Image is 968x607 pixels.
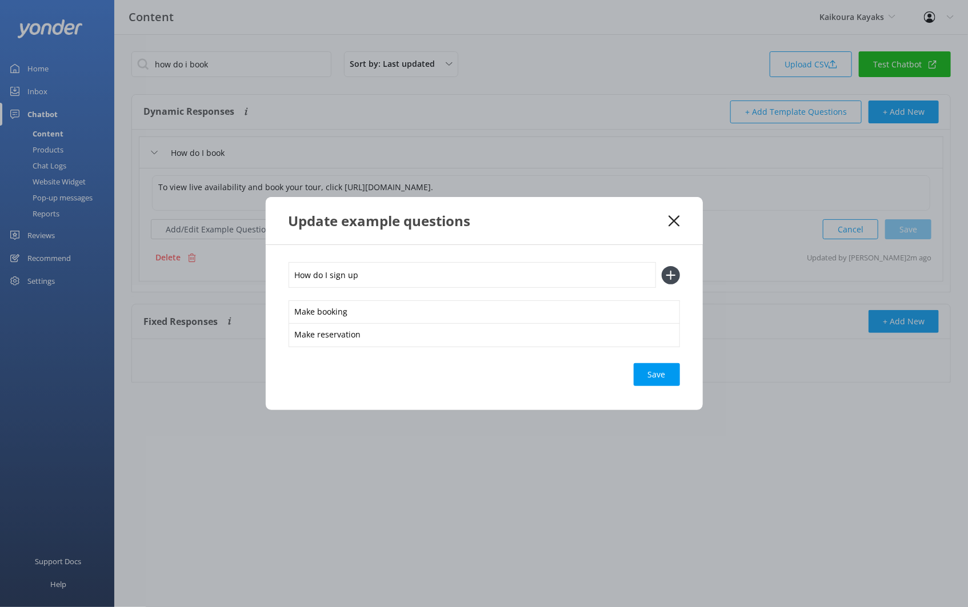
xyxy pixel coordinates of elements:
input: Add customer expression [289,262,656,288]
button: Close [669,215,679,227]
div: Make reservation [289,323,680,347]
button: Save [634,363,680,386]
div: Update example questions [289,211,669,230]
div: Make booking [289,300,680,324]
